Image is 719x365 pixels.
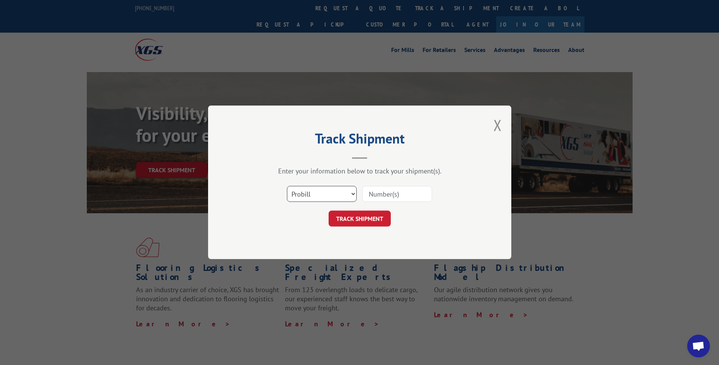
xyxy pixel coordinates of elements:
button: Close modal [493,115,502,135]
h2: Track Shipment [246,133,473,148]
div: Enter your information below to track your shipment(s). [246,167,473,176]
button: TRACK SHIPMENT [329,211,391,227]
input: Number(s) [362,186,432,202]
a: Open chat [687,335,710,357]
